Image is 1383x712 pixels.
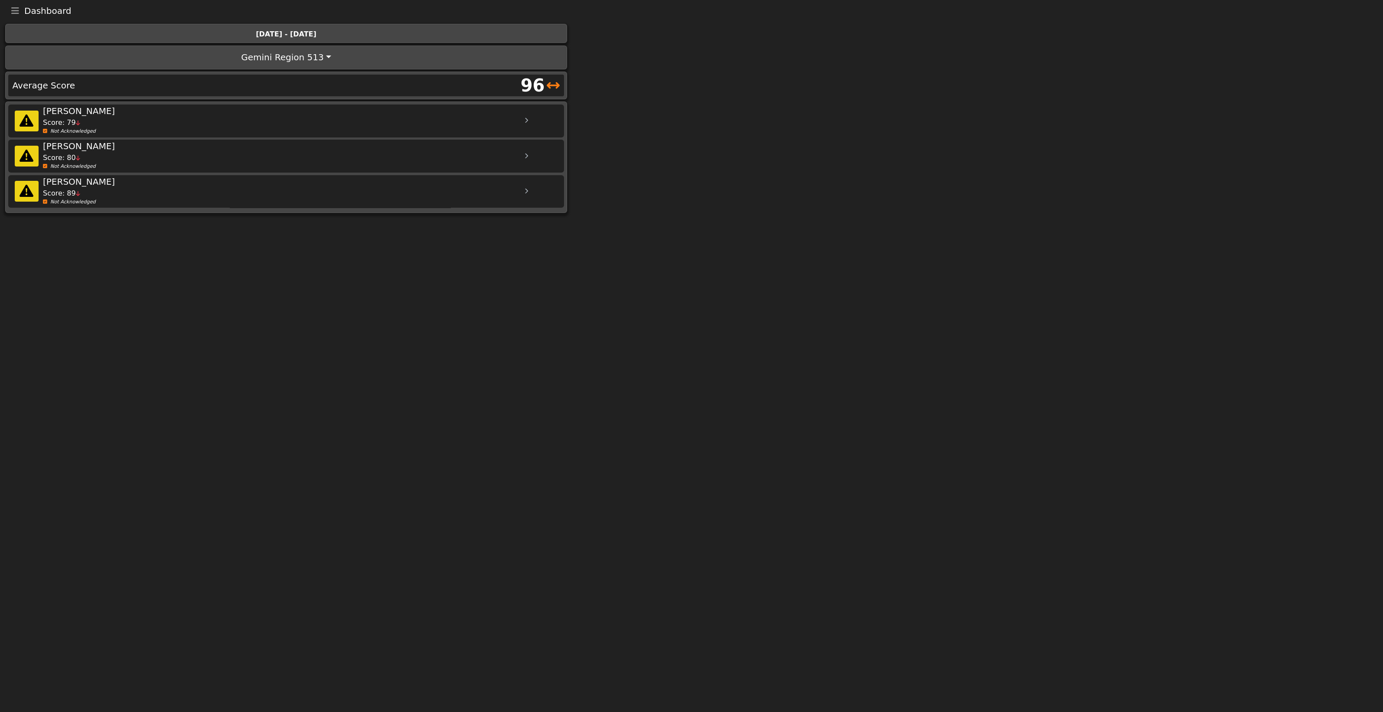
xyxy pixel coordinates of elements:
[43,199,845,206] div: Not Acknowledged
[9,75,287,95] div: Average Score
[24,7,72,15] span: Dashboard
[43,188,845,199] div: Score: 89
[43,163,845,170] div: Not Acknowledged
[43,153,845,163] div: Score: 80
[10,29,562,39] div: [DATE] - [DATE]
[43,175,845,188] div: [PERSON_NAME]
[6,5,24,17] button: Toggle navigation
[521,72,545,98] div: 96
[43,140,845,153] div: [PERSON_NAME]
[7,47,565,68] button: Gemini Region 513
[43,118,845,128] div: Score: 79
[43,105,845,118] div: [PERSON_NAME]
[43,128,845,135] div: Not Acknowledged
